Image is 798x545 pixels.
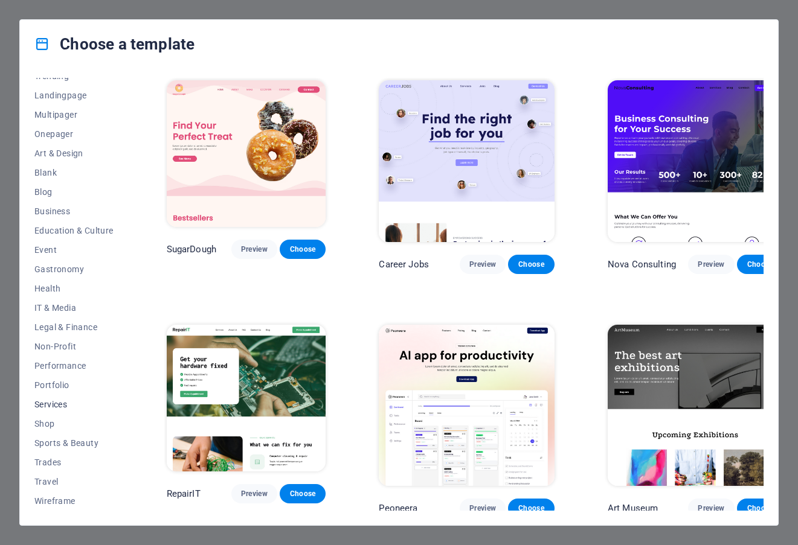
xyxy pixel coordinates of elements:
[280,484,326,503] button: Choose
[737,255,783,274] button: Choose
[688,499,734,518] button: Preview
[698,503,724,513] span: Preview
[34,337,114,356] button: Non-Profit
[34,433,114,453] button: Sports & Beauty
[34,260,114,279] button: Gastronomy
[379,258,429,270] p: Career Jobs
[241,244,268,254] span: Preview
[34,477,114,486] span: Travel
[167,488,201,500] p: RepairIT
[34,221,114,240] button: Education & Culture
[508,255,554,274] button: Choose
[34,144,114,163] button: Art & Design
[469,260,496,269] span: Preview
[34,91,114,100] span: Landingpage
[698,260,724,269] span: Preview
[469,503,496,513] span: Preview
[508,499,554,518] button: Choose
[34,317,114,337] button: Legal & Finance
[379,325,554,486] img: Peoneera
[167,243,216,255] p: SugarDough
[379,80,554,242] img: Career Jobs
[34,303,114,313] span: IT & Media
[34,395,114,414] button: Services
[34,342,114,351] span: Non-Profit
[34,438,114,448] span: Sports & Beauty
[460,255,506,274] button: Preview
[167,80,326,227] img: SugarDough
[34,245,114,255] span: Event
[34,361,114,371] span: Performance
[747,503,773,513] span: Choose
[231,240,277,259] button: Preview
[518,260,544,269] span: Choose
[34,491,114,511] button: Wireframe
[289,244,316,254] span: Choose
[34,322,114,332] span: Legal & Finance
[34,34,195,54] h4: Choose a template
[747,260,773,269] span: Choose
[34,226,114,235] span: Education & Culture
[34,279,114,298] button: Health
[34,124,114,144] button: Onepager
[34,182,114,202] button: Blog
[460,499,506,518] button: Preview
[608,258,676,270] p: Nova Consulting
[379,502,417,514] p: Peoneera
[34,380,114,390] span: Portfolio
[34,206,114,216] span: Business
[34,168,114,177] span: Blank
[34,202,114,221] button: Business
[34,414,114,433] button: Shop
[518,503,544,513] span: Choose
[34,472,114,491] button: Travel
[231,484,277,503] button: Preview
[241,489,268,499] span: Preview
[608,80,783,242] img: Nova Consulting
[737,499,783,518] button: Choose
[34,457,114,467] span: Trades
[34,356,114,375] button: Performance
[34,284,114,293] span: Health
[34,264,114,274] span: Gastronomy
[34,400,114,409] span: Services
[608,502,658,514] p: Art Museum
[167,325,326,471] img: RepairIT
[688,255,734,274] button: Preview
[34,129,114,139] span: Onepager
[34,86,114,105] button: Landingpage
[34,453,114,472] button: Trades
[34,496,114,506] span: Wireframe
[34,148,114,158] span: Art & Design
[34,240,114,260] button: Event
[34,375,114,395] button: Portfolio
[34,419,114,429] span: Shop
[289,489,316,499] span: Choose
[34,105,114,124] button: Multipager
[34,110,114,120] span: Multipager
[34,298,114,317] button: IT & Media
[34,163,114,182] button: Blank
[280,240,326,259] button: Choose
[608,325,783,486] img: Art Museum
[34,187,114,197] span: Blog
